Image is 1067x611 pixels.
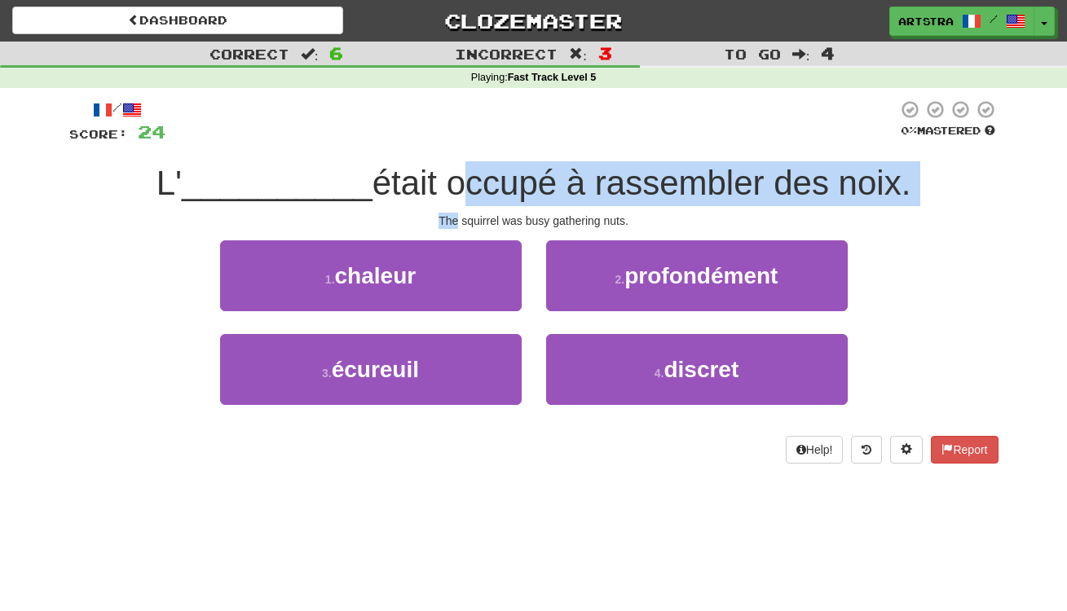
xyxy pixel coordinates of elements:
a: Artstra / [889,7,1034,36]
span: Artstra [898,14,954,29]
button: 3.écureuil [220,334,522,405]
span: / [990,13,998,24]
small: 4 . [655,367,664,380]
span: 0 % [901,124,917,137]
div: The squirrel was busy gathering nuts. [69,213,999,229]
span: To go [724,46,781,62]
span: : [569,47,587,61]
span: __________ [182,164,373,202]
span: : [301,47,319,61]
a: Dashboard [12,7,343,34]
small: 3 . [322,367,332,380]
button: 4.discret [546,334,848,405]
div: Mastered [897,124,999,138]
small: 2 . [615,273,625,286]
span: chaleur [335,263,417,288]
span: : [792,47,810,61]
span: L' [157,164,182,202]
button: Help! [786,436,844,464]
small: 1 . [325,273,335,286]
span: profondément [624,263,778,288]
span: était occupé à rassembler des noix. [373,164,911,202]
span: écureuil [332,357,419,382]
button: Round history (alt+y) [851,436,882,464]
span: 6 [329,43,343,63]
button: 1.chaleur [220,240,522,311]
button: Report [931,436,998,464]
span: 24 [138,121,165,142]
span: Score: [69,127,128,141]
span: 3 [598,43,612,63]
a: Clozemaster [368,7,699,35]
strong: Fast Track Level 5 [508,72,597,83]
span: 4 [821,43,835,63]
button: 2.profondément [546,240,848,311]
div: / [69,99,165,120]
span: discret [664,357,739,382]
span: Correct [209,46,289,62]
span: Incorrect [455,46,558,62]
